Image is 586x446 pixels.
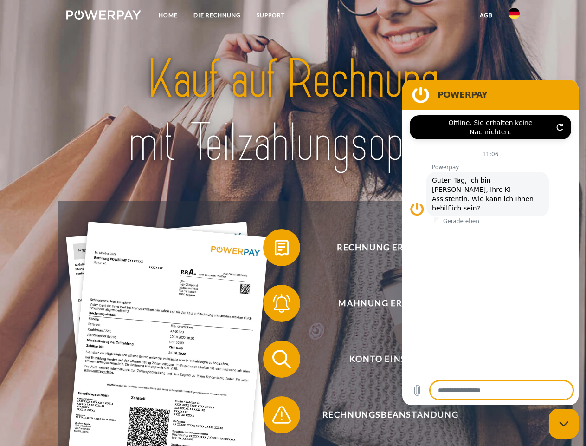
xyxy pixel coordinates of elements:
[402,80,579,405] iframe: Messaging-Fenster
[270,292,293,315] img: qb_bell.svg
[186,7,249,24] a: DIE RECHNUNG
[249,7,293,24] a: SUPPORT
[270,348,293,371] img: qb_search.svg
[277,341,504,378] span: Konto einsehen
[509,8,520,19] img: de
[151,7,186,24] a: Home
[89,45,497,178] img: title-powerpay_de.svg
[277,396,504,433] span: Rechnungsbeanstandung
[263,229,504,266] button: Rechnung erhalten?
[263,341,504,378] button: Konto einsehen
[270,236,293,259] img: qb_bill.svg
[263,396,504,433] button: Rechnungsbeanstandung
[472,7,501,24] a: agb
[66,10,141,20] img: logo-powerpay-white.svg
[270,403,293,426] img: qb_warning.svg
[263,285,504,322] button: Mahnung erhalten?
[277,285,504,322] span: Mahnung erhalten?
[549,409,579,439] iframe: Schaltfläche zum Öffnen des Messaging-Fensters; Konversation läuft
[277,229,504,266] span: Rechnung erhalten?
